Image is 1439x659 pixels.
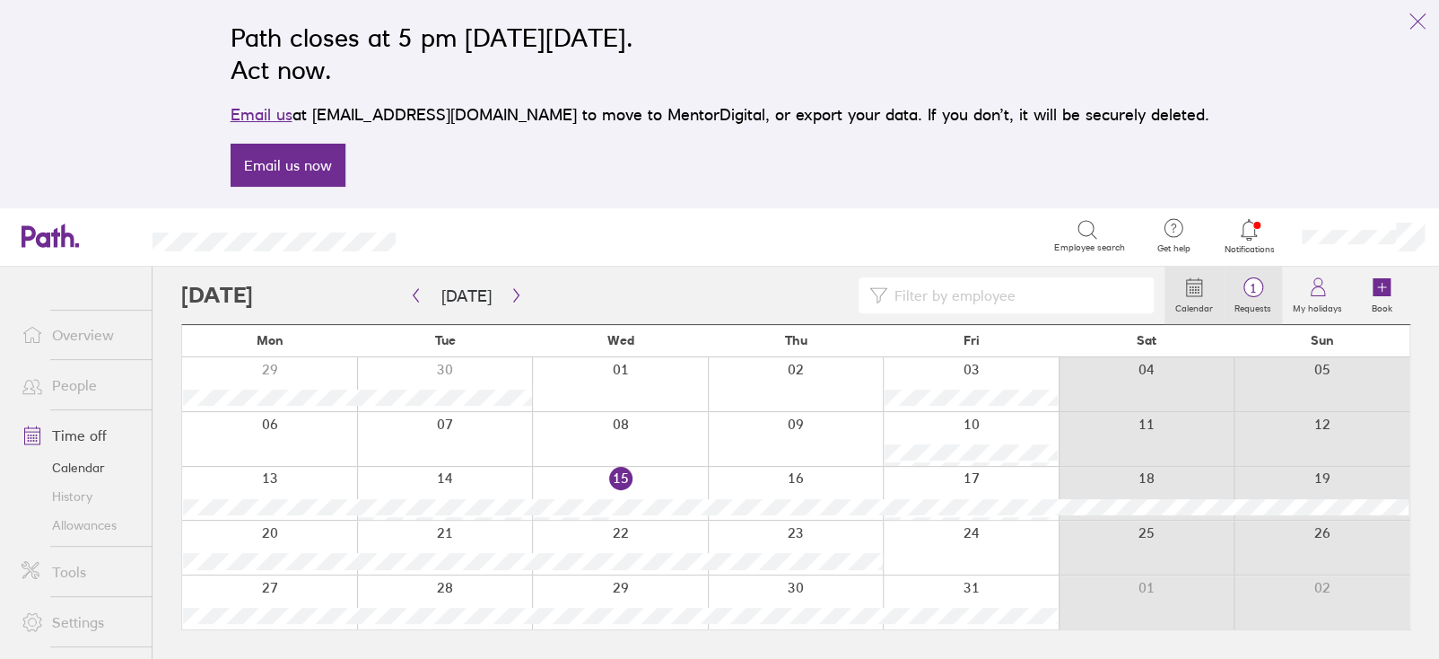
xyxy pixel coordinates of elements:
[963,333,979,347] span: Fri
[231,22,1209,86] h2: Path closes at 5 pm [DATE][DATE]. Act now.
[7,367,152,403] a: People
[444,227,490,243] div: Search
[7,317,152,353] a: Overview
[1310,333,1333,347] span: Sun
[607,333,634,347] span: Wed
[1282,267,1353,324] a: My holidays
[1137,333,1156,347] span: Sat
[1144,243,1202,254] span: Get help
[1224,267,1282,324] a: 1Requests
[1164,267,1224,324] a: Calendar
[1282,298,1353,314] label: My holidays
[7,604,152,640] a: Settings
[231,102,1209,127] p: at [EMAIL_ADDRESS][DOMAIN_NAME] to move to MentorDigital, or export your data. If you don’t, it w...
[1054,242,1124,253] span: Employee search
[7,417,152,453] a: Time off
[784,333,807,347] span: Thu
[7,482,152,511] a: History
[231,105,292,124] a: Email us
[1361,298,1403,314] label: Book
[1220,217,1278,255] a: Notifications
[435,333,456,347] span: Tue
[231,144,345,187] a: Email us now
[427,281,506,311] button: [DATE]
[1224,298,1282,314] label: Requests
[1353,267,1410,324] a: Book
[7,554,152,590] a: Tools
[7,453,152,482] a: Calendar
[1220,244,1278,255] span: Notifications
[257,333,283,347] span: Mon
[1224,281,1282,295] span: 1
[887,278,1143,312] input: Filter by employee
[1164,298,1224,314] label: Calendar
[7,511,152,540] a: Allowances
